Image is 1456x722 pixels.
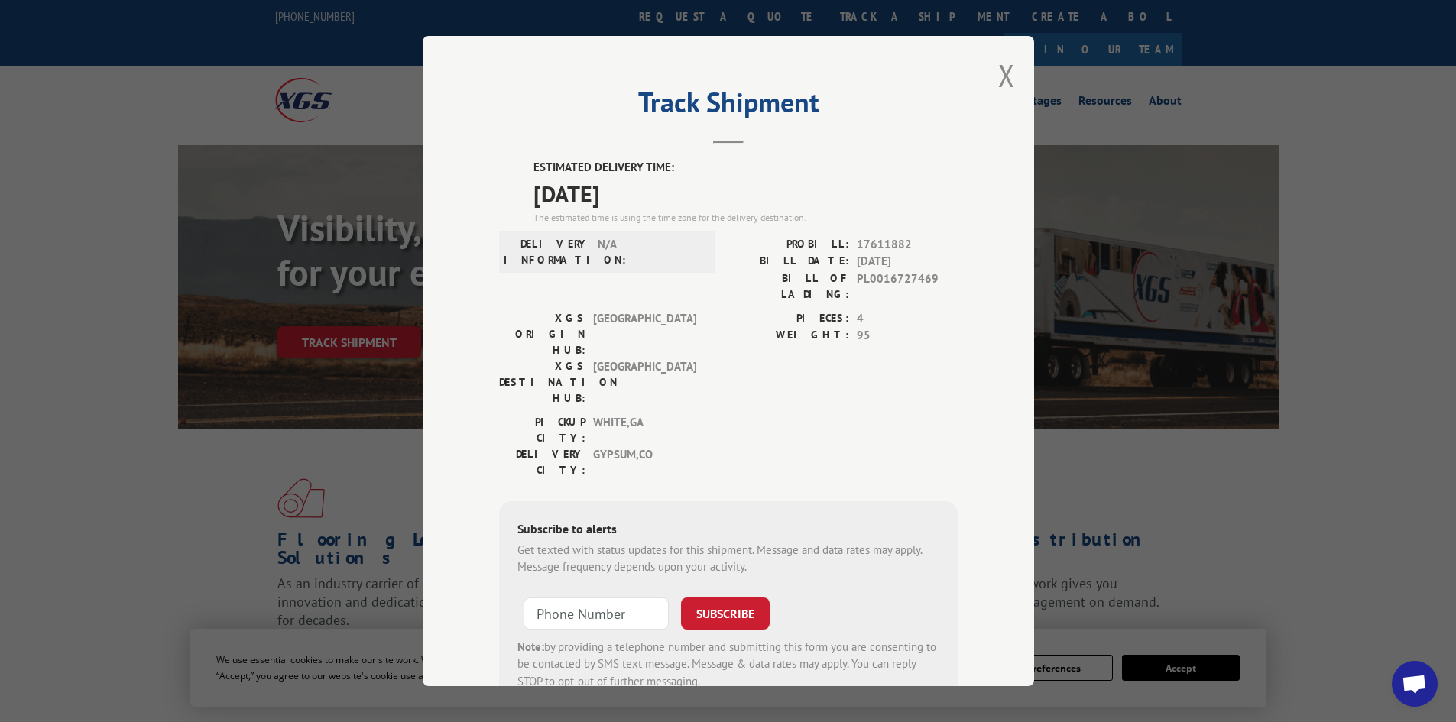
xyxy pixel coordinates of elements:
[499,310,585,358] label: XGS ORIGIN HUB:
[524,597,669,630] input: Phone Number
[857,253,958,270] span: [DATE]
[499,414,585,446] label: PICKUP CITY:
[1392,661,1438,707] div: Open chat
[998,55,1015,96] button: Close modal
[533,211,958,225] div: The estimated time is using the time zone for the delivery destination.
[593,310,696,358] span: [GEOGRAPHIC_DATA]
[517,639,544,654] strong: Note:
[533,159,958,176] label: ESTIMATED DELIVERY TIME:
[728,327,849,345] label: WEIGHT:
[499,446,585,478] label: DELIVERY CITY:
[504,236,590,268] label: DELIVERY INFORMATION:
[728,236,849,254] label: PROBILL:
[533,176,958,211] span: [DATE]
[857,270,958,303] span: PL0016727469
[728,270,849,303] label: BILL OF LADING:
[857,310,958,328] span: 4
[593,446,696,478] span: GYPSUM , CO
[517,639,939,691] div: by providing a telephone number and submitting this form you are consenting to be contacted by SM...
[728,253,849,270] label: BILL DATE:
[681,597,770,630] button: SUBSCRIBE
[857,236,958,254] span: 17611882
[499,92,958,121] h2: Track Shipment
[857,327,958,345] span: 95
[593,358,696,406] span: [GEOGRAPHIC_DATA]
[517,542,939,576] div: Get texted with status updates for this shipment. Message and data rates may apply. Message frequ...
[593,414,696,446] span: WHITE , GA
[517,520,939,542] div: Subscribe to alerts
[598,236,701,268] span: N/A
[728,310,849,328] label: PIECES:
[499,358,585,406] label: XGS DESTINATION HUB:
